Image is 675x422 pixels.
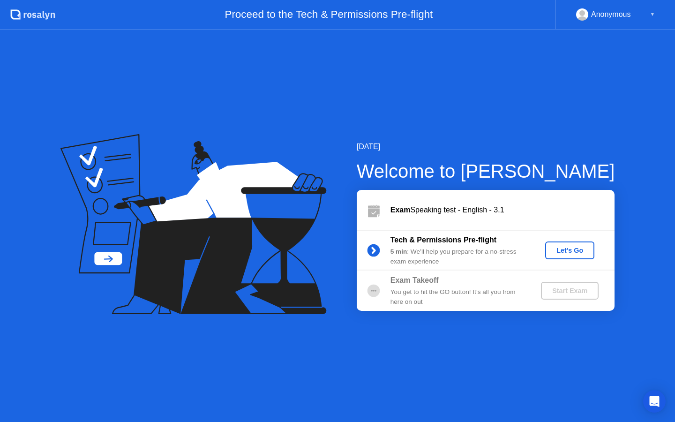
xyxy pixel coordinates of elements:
div: Welcome to [PERSON_NAME] [357,157,615,185]
div: Let's Go [549,247,591,254]
button: Let's Go [545,241,594,259]
div: Speaking test - English - 3.1 [390,204,615,216]
b: 5 min [390,248,407,255]
div: You get to hit the GO button! It’s all you from here on out [390,287,525,307]
b: Exam Takeoff [390,276,439,284]
div: Anonymous [591,8,631,21]
div: Open Intercom Messenger [643,390,666,413]
b: Tech & Permissions Pre-flight [390,236,496,244]
div: : We’ll help you prepare for a no-stress exam experience [390,247,525,266]
div: Start Exam [545,287,595,294]
b: Exam [390,206,411,214]
div: ▼ [650,8,655,21]
div: [DATE] [357,141,615,152]
button: Start Exam [541,282,599,300]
